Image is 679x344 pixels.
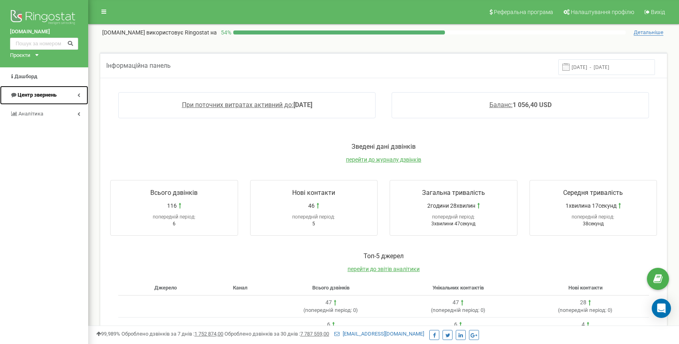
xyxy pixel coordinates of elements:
[634,29,663,36] span: Детальніше
[303,307,358,313] span: ( 0 )
[292,189,335,196] span: Нові контакти
[217,28,233,36] p: 54 %
[563,189,623,196] span: Середня тривалість
[308,202,315,210] span: 46
[292,214,335,220] span: попередній період:
[118,318,213,340] td: [DOMAIN_NAME]
[422,189,485,196] span: Загальна тривалість
[571,9,634,15] span: Налаштування профілю
[352,143,416,150] span: Зведені дані дзвінків
[346,156,421,163] a: перейти до журналу дзвінків
[432,214,475,220] span: попередній період:
[489,101,513,109] span: Баланс:
[431,221,475,227] span: 3хвилини 47секунд
[494,9,553,15] span: Реферальна програма
[121,331,223,337] span: Оброблено дзвінків за 7 днів :
[167,202,177,210] span: 116
[312,285,350,291] span: Всього дзвінків
[583,221,604,227] span: 38секунд
[224,331,329,337] span: Оброблено дзвінків за 30 днів :
[560,307,606,313] span: попередній період:
[312,221,315,227] span: 5
[150,189,198,196] span: Всього дзвінків
[146,29,217,36] span: використовує Ringostat на
[580,299,586,307] div: 28
[10,8,78,28] img: Ringostat logo
[18,111,43,117] span: Аналiтика
[348,266,420,272] a: перейти до звітів аналітики
[102,28,217,36] p: [DOMAIN_NAME]
[182,101,293,109] span: При поточних витратах активний до:
[173,221,176,227] span: 6
[432,307,479,313] span: попередній період:
[568,285,602,291] span: Нові контакти
[489,101,552,109] a: Баланс:1 056,40 USD
[153,214,196,220] span: попередній період:
[651,9,665,15] span: Вихід
[213,318,267,340] td: organic
[106,62,171,69] span: Інформаційна панель
[652,299,671,318] div: Open Intercom Messenger
[182,101,312,109] a: При поточних витратах активний до:[DATE]
[154,285,177,291] span: Джерело
[572,214,614,220] span: попередній період:
[10,28,78,36] a: [DOMAIN_NAME]
[18,92,57,98] span: Центр звернень
[305,307,352,313] span: попередній період:
[453,299,459,307] div: 47
[96,331,120,337] span: 99,989%
[194,331,223,337] u: 1 752 874,00
[334,331,424,337] a: [EMAIL_ADDRESS][DOMAIN_NAME]
[327,321,330,329] div: 6
[432,285,484,291] span: Унікальних контактів
[300,331,329,337] u: 7 787 559,00
[582,321,585,329] div: 4
[325,299,332,307] div: 47
[454,321,457,329] div: 6
[566,202,616,210] span: 1хвилина 17секунд
[233,285,247,291] span: Канал
[10,38,78,50] input: Пошук за номером
[10,52,30,59] div: Проєкти
[431,307,485,313] span: ( 0 )
[364,252,404,260] span: Toп-5 джерел
[14,73,37,79] span: Дашборд
[558,307,612,313] span: ( 0 )
[427,202,475,210] span: 2години 28хвилин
